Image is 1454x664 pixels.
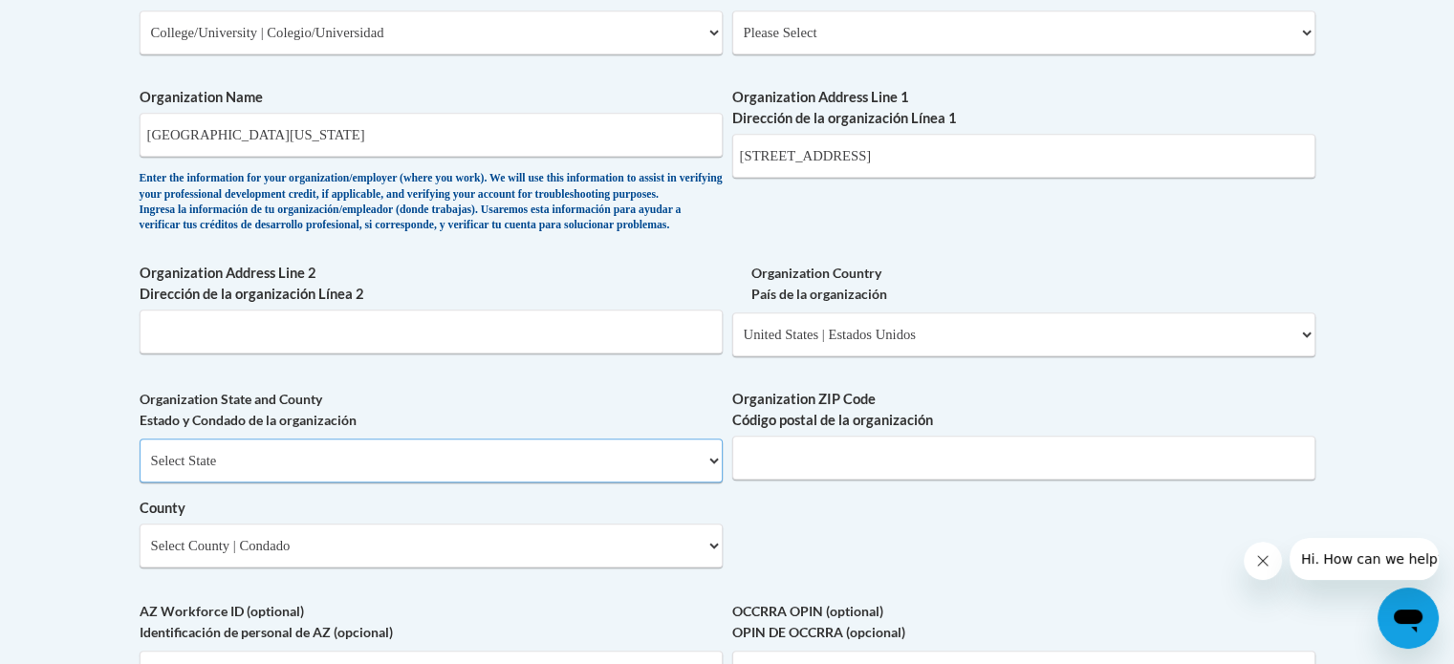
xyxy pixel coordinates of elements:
iframe: Button to launch messaging window [1378,588,1439,649]
input: Metadata input [732,134,1315,178]
label: County [140,498,723,519]
label: Organization Country País de la organización [732,263,1315,305]
span: Hi. How can we help? [11,13,155,29]
input: Metadata input [140,310,723,353]
input: Metadata input [732,436,1315,480]
input: Metadata input [140,113,723,157]
label: Organization Address Line 1 Dirección de la organización Línea 1 [732,87,1315,129]
iframe: Close message [1244,542,1282,580]
label: Organization Address Line 2 Dirección de la organización Línea 2 [140,263,723,305]
label: Organization Name [140,87,723,108]
iframe: Message from company [1290,538,1439,580]
label: Organization ZIP Code Código postal de la organización [732,389,1315,431]
label: OCCRRA OPIN (optional) OPIN DE OCCRRA (opcional) [732,601,1315,643]
label: Organization State and County Estado y Condado de la organización [140,389,723,431]
div: Enter the information for your organization/employer (where you work). We will use this informati... [140,171,723,234]
label: AZ Workforce ID (optional) Identificación de personal de AZ (opcional) [140,601,723,643]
